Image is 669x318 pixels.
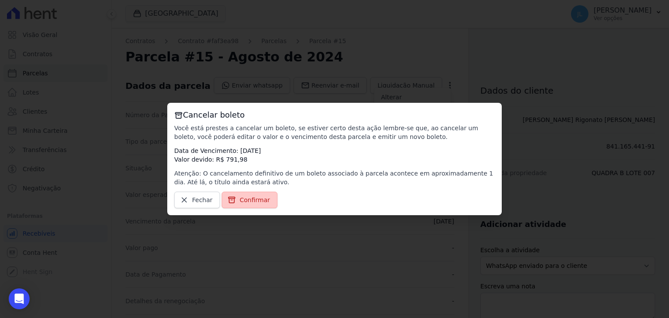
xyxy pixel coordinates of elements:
[222,192,277,208] a: Confirmar
[174,110,495,120] h3: Cancelar boleto
[9,288,30,309] div: Open Intercom Messenger
[174,146,495,164] p: Data de Vencimento: [DATE] Valor devido: R$ 791,98
[174,192,220,208] a: Fechar
[174,124,495,141] p: Você está prestes a cancelar um boleto, se estiver certo desta ação lembre-se que, ao cancelar um...
[174,169,495,186] p: Atenção: O cancelamento definitivo de um boleto associado à parcela acontece em aproximadamente 1...
[192,196,213,204] span: Fechar
[240,196,270,204] span: Confirmar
